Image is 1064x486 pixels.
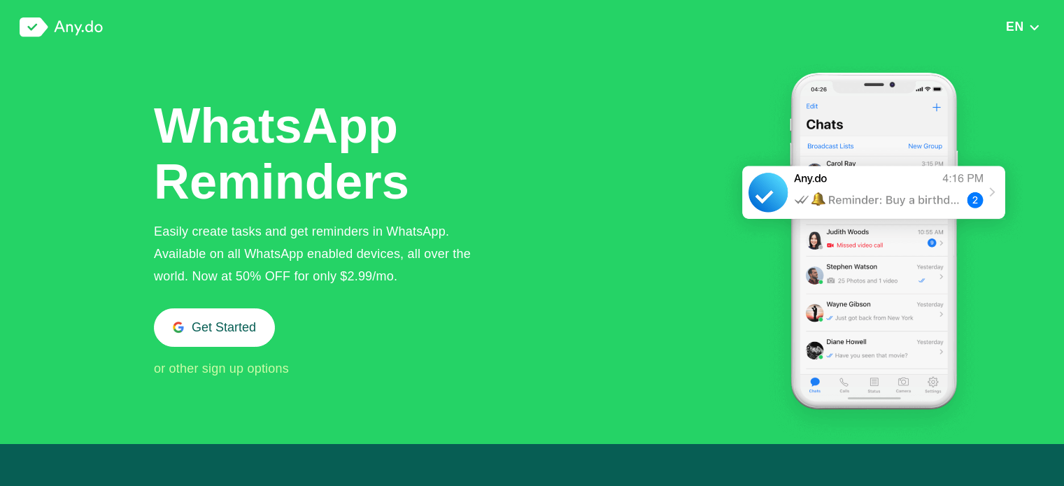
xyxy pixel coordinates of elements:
[154,308,275,347] button: Get Started
[723,55,1024,444] img: WhatsApp Tasks & Reminders
[154,220,494,287] div: Easily create tasks and get reminders in WhatsApp. Available on all WhatsApp enabled devices, all...
[154,98,413,210] h1: WhatsApp Reminders
[154,362,289,376] span: or other sign up options
[1002,19,1044,34] button: EN
[1006,20,1024,34] span: EN
[1028,22,1040,32] img: down
[20,17,103,37] img: logo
